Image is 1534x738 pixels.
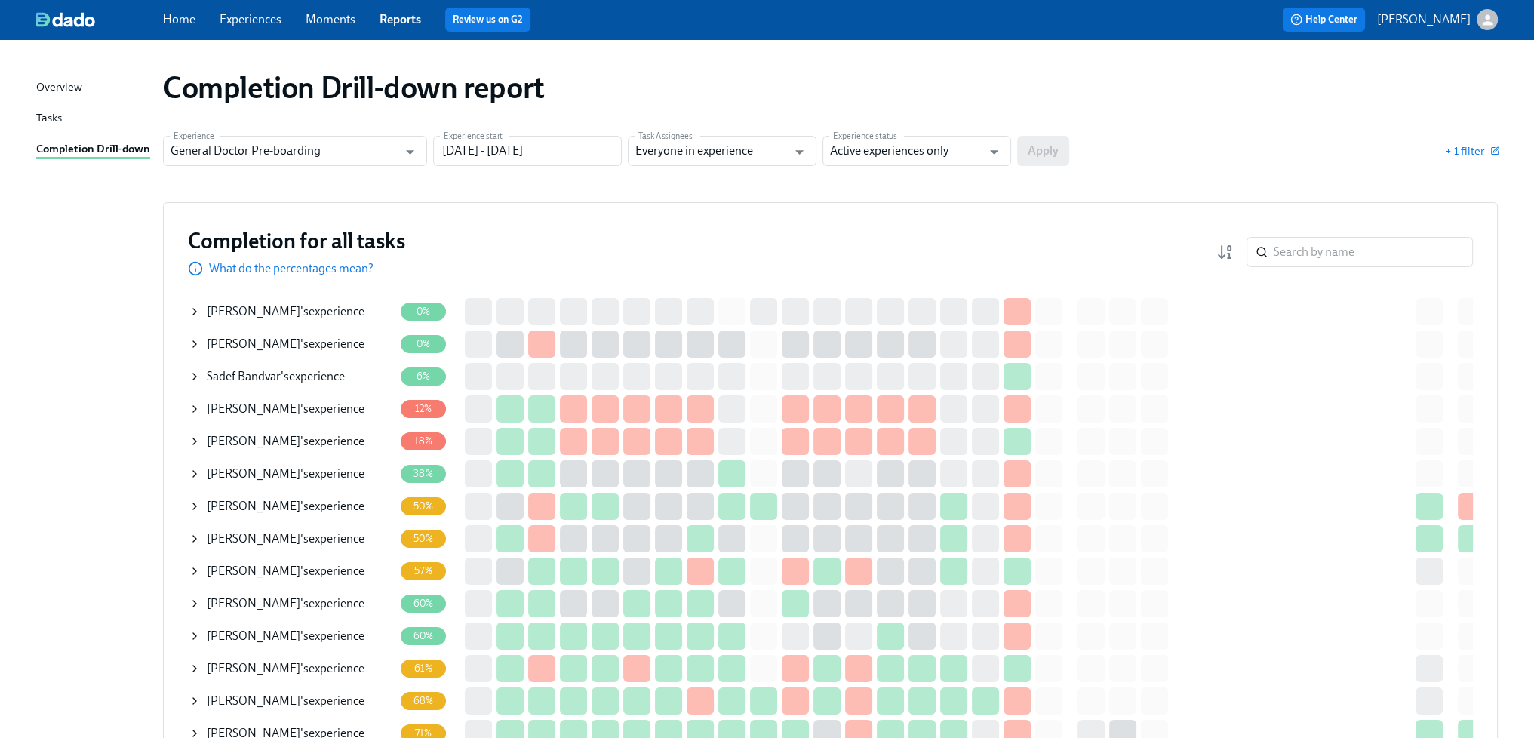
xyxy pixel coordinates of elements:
[207,368,345,385] div: 's experience
[407,338,439,349] span: 0%
[207,336,364,352] div: 's experience
[407,371,439,382] span: 6%
[36,140,150,159] div: Completion Drill-down
[207,337,300,351] span: [PERSON_NAME]
[207,498,364,515] div: 's experience
[1377,11,1471,28] p: [PERSON_NAME]
[207,595,364,612] div: 's experience
[189,426,394,457] div: [PERSON_NAME]'sexperience
[209,260,374,277] p: What do the percentages mean?
[406,403,441,414] span: 12%
[189,297,394,327] div: [PERSON_NAME]'sexperience
[36,140,151,159] a: Completion Drill-down
[1290,12,1357,27] span: Help Center
[404,630,443,641] span: 60%
[445,8,530,32] button: Review us on G2
[36,12,163,27] a: dado
[398,140,422,164] button: Open
[982,140,1006,164] button: Open
[163,69,545,106] h1: Completion Drill-down report
[207,304,300,318] span: [PERSON_NAME]
[189,686,394,716] div: [PERSON_NAME]'sexperience
[1445,143,1498,158] button: + 1 filter
[207,369,281,383] span: Sadef Bandvar
[405,565,441,577] span: 57%
[1216,243,1234,261] svg: Completion rate (low to high)
[207,303,364,320] div: 's experience
[163,12,195,26] a: Home
[189,589,394,619] div: [PERSON_NAME]'sexperience
[36,109,151,128] a: Tasks
[1274,237,1473,267] input: Search by name
[207,661,300,675] span: [PERSON_NAME]
[189,621,394,651] div: [PERSON_NAME]'sexperience
[207,564,300,578] span: [PERSON_NAME]
[306,12,355,26] a: Moments
[404,468,442,479] span: 38%
[207,401,364,417] div: 's experience
[188,227,405,254] h3: Completion for all tasks
[189,361,394,392] div: Sadef Bandvar'sexperience
[207,466,300,481] span: [PERSON_NAME]
[189,491,394,521] div: [PERSON_NAME]'sexperience
[36,109,62,128] div: Tasks
[207,401,300,416] span: [PERSON_NAME]
[207,693,300,708] span: [PERSON_NAME]
[207,499,300,513] span: [PERSON_NAME]
[207,434,300,448] span: [PERSON_NAME]
[380,12,421,26] a: Reports
[404,695,443,706] span: 68%
[207,466,364,482] div: 's experience
[36,78,82,97] div: Overview
[405,435,442,447] span: 18%
[207,628,364,644] div: 's experience
[207,596,300,610] span: [PERSON_NAME]
[189,394,394,424] div: [PERSON_NAME]'sexperience
[189,329,394,359] div: [PERSON_NAME]'sexperience
[207,531,300,546] span: [PERSON_NAME]
[453,12,523,27] a: Review us on G2
[189,556,394,586] div: [PERSON_NAME]'sexperience
[207,629,300,643] span: [PERSON_NAME]
[207,660,364,677] div: 's experience
[189,524,394,554] div: [PERSON_NAME]'sexperience
[207,693,364,709] div: 's experience
[404,598,443,609] span: 60%
[36,78,151,97] a: Overview
[405,663,442,674] span: 61%
[207,563,364,580] div: 's experience
[407,306,439,317] span: 0%
[404,533,442,544] span: 50%
[220,12,281,26] a: Experiences
[404,500,442,512] span: 50%
[788,140,811,164] button: Open
[207,530,364,547] div: 's experience
[1377,9,1498,30] button: [PERSON_NAME]
[207,433,364,450] div: 's experience
[189,459,394,489] div: [PERSON_NAME]'sexperience
[1283,8,1365,32] button: Help Center
[189,653,394,684] div: [PERSON_NAME]'sexperience
[36,12,95,27] img: dado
